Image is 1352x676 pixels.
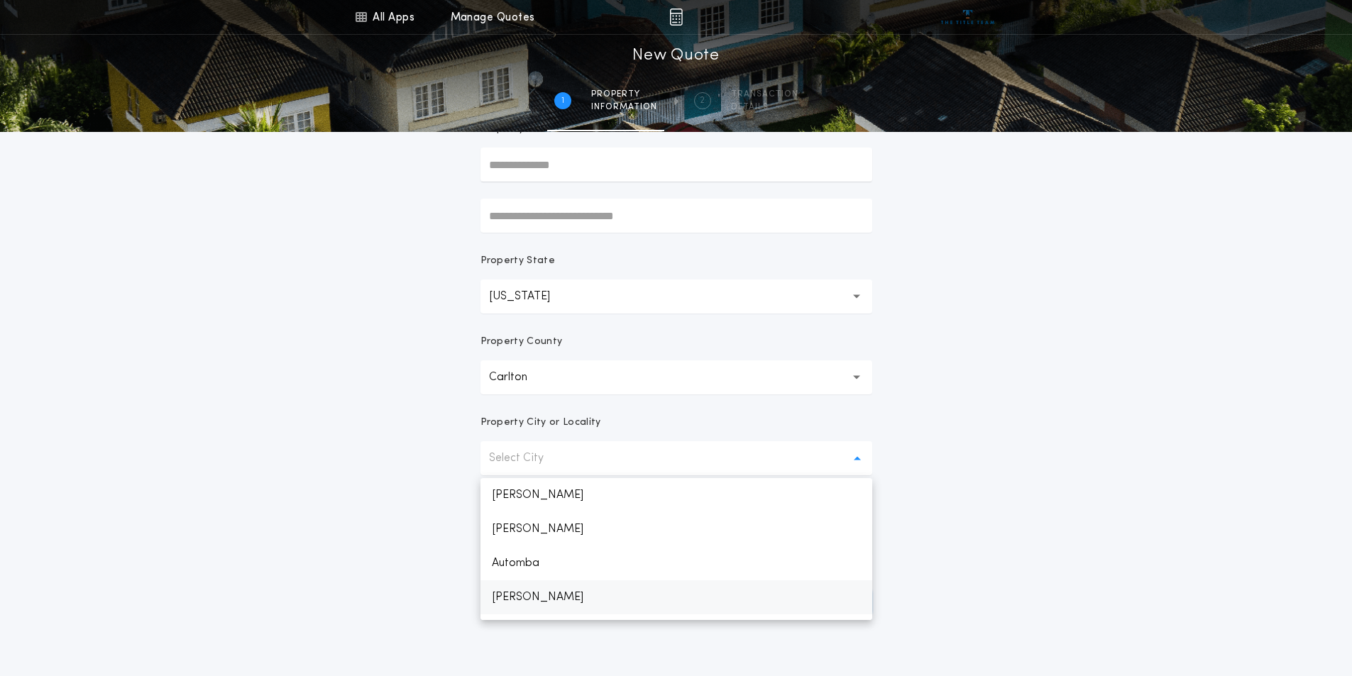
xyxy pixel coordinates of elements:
[480,512,872,546] p: [PERSON_NAME]
[591,89,657,100] span: Property
[731,89,798,100] span: Transaction
[480,478,872,620] ul: Select City
[480,441,872,475] button: Select City
[480,416,601,430] p: Property City or Locality
[489,369,550,386] p: Carlton
[480,335,563,349] p: Property County
[669,9,683,26] img: img
[561,95,564,106] h2: 1
[700,95,705,106] h2: 2
[480,360,872,394] button: Carlton
[591,101,657,113] span: information
[480,478,872,512] p: [PERSON_NAME]
[489,288,573,305] p: [US_STATE]
[489,450,566,467] p: Select City
[632,45,719,67] h1: New Quote
[941,10,994,24] img: vs-icon
[731,101,798,113] span: details
[480,546,872,580] p: Automba
[480,580,872,614] p: [PERSON_NAME]
[480,254,555,268] p: Property State
[480,279,872,314] button: [US_STATE]
[480,614,872,648] p: [GEOGRAPHIC_DATA]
